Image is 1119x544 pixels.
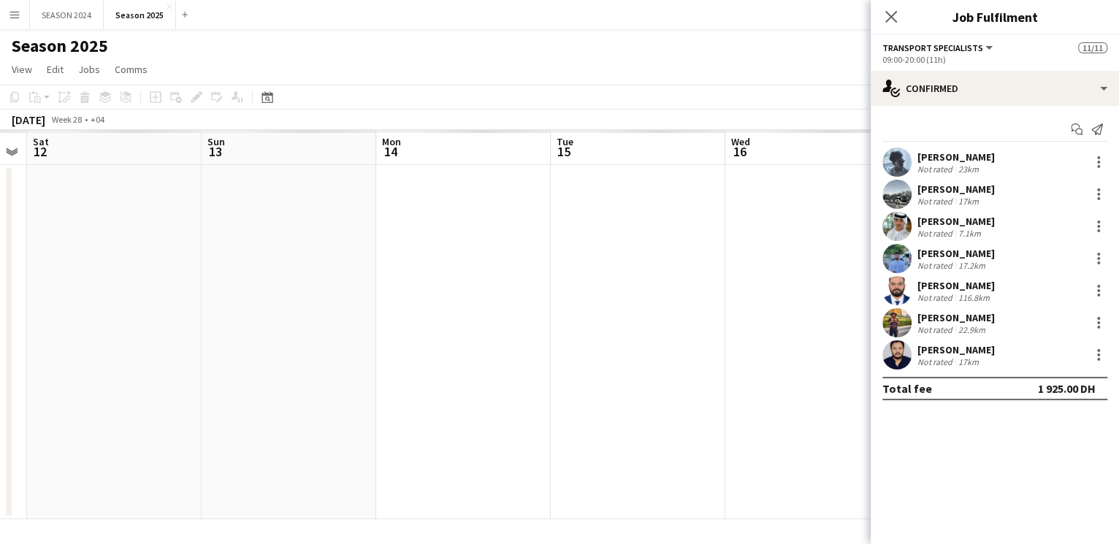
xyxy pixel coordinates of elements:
a: View [6,60,38,79]
a: Jobs [72,60,106,79]
div: [PERSON_NAME] [917,215,995,228]
a: Edit [41,60,69,79]
span: Sat [33,135,49,148]
span: Transport Specialists [882,42,983,53]
span: 16 [729,143,750,160]
div: +04 [91,114,104,125]
span: 11/11 [1078,42,1107,53]
a: Comms [109,60,153,79]
div: 22.9km [955,324,988,335]
div: 09:00-20:00 (11h) [882,54,1107,65]
div: Confirmed [871,71,1119,106]
h1: Season 2025 [12,35,108,57]
span: Mon [382,135,401,148]
button: Transport Specialists [882,42,995,53]
div: 17.2km [955,260,988,271]
button: Season 2025 [104,1,176,29]
div: Not rated [917,324,955,335]
span: Comms [115,63,148,76]
span: 15 [554,143,573,160]
div: Not rated [917,260,955,271]
span: Sun [207,135,225,148]
div: Not rated [917,356,955,367]
div: [DATE] [12,112,45,127]
div: 7.1km [955,228,984,239]
span: Edit [47,63,64,76]
div: [PERSON_NAME] [917,247,995,260]
div: Not rated [917,196,955,207]
span: View [12,63,32,76]
span: 12 [31,143,49,160]
div: 116.8km [955,292,993,303]
div: Not rated [917,292,955,303]
div: [PERSON_NAME] [917,150,995,164]
div: Not rated [917,164,955,175]
div: Total fee [882,381,932,396]
div: [PERSON_NAME] [917,343,995,356]
span: 13 [205,143,225,160]
div: 17km [955,196,982,207]
div: 23km [955,164,982,175]
span: Wed [731,135,750,148]
h3: Job Fulfilment [871,7,1119,26]
span: Jobs [78,63,100,76]
div: 17km [955,356,982,367]
span: Tue [557,135,573,148]
div: [PERSON_NAME] [917,311,995,324]
div: Not rated [917,228,955,239]
div: [PERSON_NAME] [917,279,995,292]
span: 14 [380,143,401,160]
div: 1 925.00 DH [1038,381,1096,396]
button: SEASON 2024 [30,1,104,29]
div: [PERSON_NAME] [917,183,995,196]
